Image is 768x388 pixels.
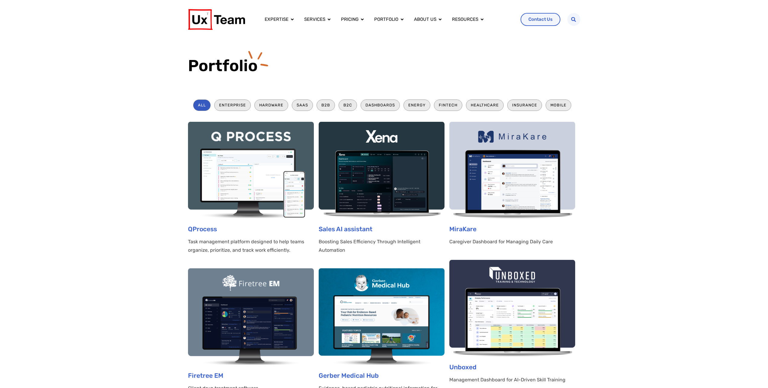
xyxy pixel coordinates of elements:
[319,122,445,218] img: Boosting Sales Efficiency Through Intelligent Automation
[738,359,768,388] iframe: Chat Widget
[260,14,516,25] div: Menu Toggle
[507,99,542,111] li: Insurance
[2,85,5,89] input: Subscribe to UX Team newsletter.
[528,17,553,22] span: Contact Us
[449,225,476,233] a: MiraKare
[403,99,430,111] li: Energy
[319,372,379,379] a: Gerber Medical Hub
[361,99,400,111] li: Dashboards
[434,99,462,111] li: Fintech
[339,99,357,111] li: B2C
[260,14,516,25] nav: Menu
[188,9,245,30] img: UX Team Logo
[304,16,325,23] a: Services
[567,13,580,26] div: Search
[193,99,211,111] li: All
[188,372,223,379] a: Firetree EM
[119,0,140,5] span: Last Name
[188,225,217,233] a: QProcess
[546,99,571,111] li: Mobile
[319,268,445,365] img: Gerber Portfolio on computer screen
[188,268,314,365] img: Firetree EM Client drug treatment software
[319,238,445,254] p: Boosting Sales Efficiency Through Intelligent Automation
[414,16,436,23] a: About us
[265,16,288,23] a: Expertise
[521,13,560,26] a: Contact Us
[188,122,314,218] img: Dashboard for a task management software
[449,238,575,246] p: Caregiver Dashboard for Managing Daily Care
[319,225,372,233] a: Sales AI assistant
[374,16,398,23] a: Portfolio
[188,56,580,75] h1: Portfolio
[449,376,575,384] p: Management Dashboard for AI-Driven Skill Training
[341,16,359,23] a: Pricing
[449,122,575,218] img: Caregiver Dashboard for Managing Daily Care
[317,99,335,111] li: B2B
[188,238,314,254] p: Task management platform designed to help teams organize, prioritize, and track work efficiently.
[8,84,235,89] span: Subscribe to UX Team newsletter.
[214,99,251,111] li: Enterprise
[449,363,476,371] a: Unboxed
[292,99,313,111] li: SaaS
[449,260,575,356] img: Management dashboard for AI-driven skill training
[452,16,478,23] a: Resources
[466,99,504,111] li: Healthcare
[254,99,288,111] li: Hardware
